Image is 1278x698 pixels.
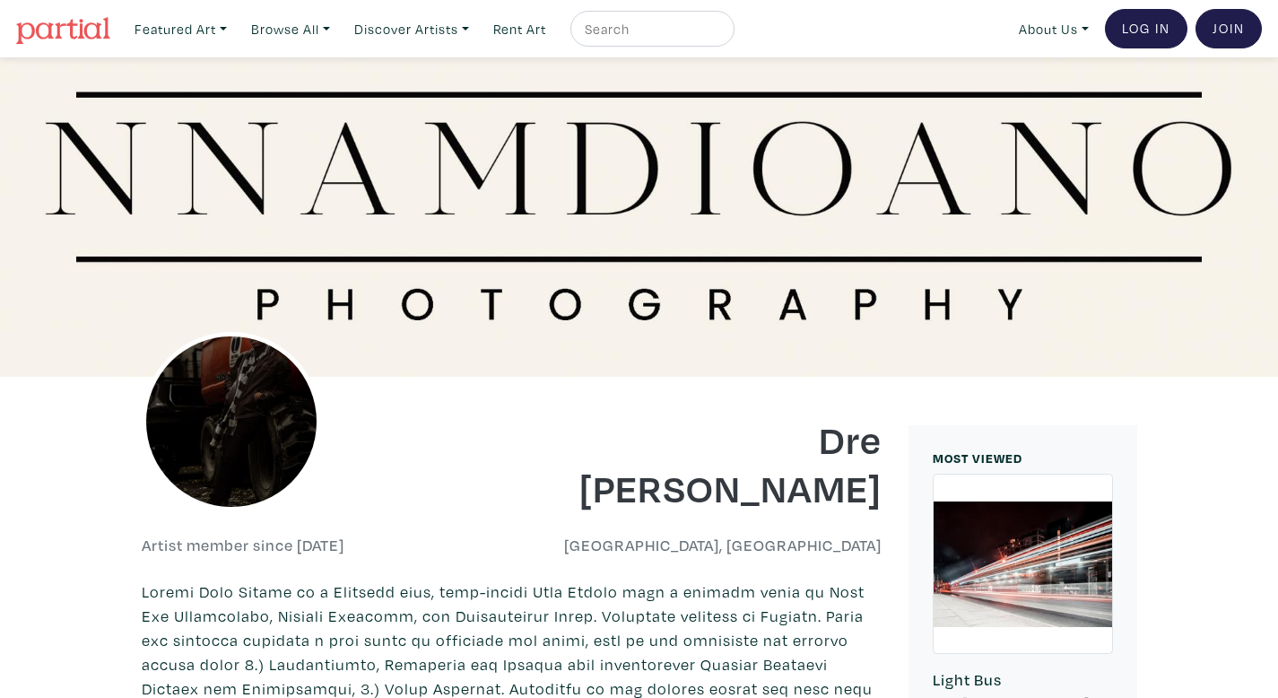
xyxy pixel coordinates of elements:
[485,11,554,48] a: Rent Art
[346,11,477,48] a: Discover Artists
[933,670,1113,690] h6: Light Bus
[142,536,344,555] h6: Artist member since [DATE]
[1105,9,1187,48] a: Log In
[243,11,338,48] a: Browse All
[142,332,321,511] img: phpThumb.php
[525,414,882,511] h1: Dre [PERSON_NAME]
[583,18,717,40] input: Search
[1011,11,1097,48] a: About Us
[525,536,882,555] h6: [GEOGRAPHIC_DATA], [GEOGRAPHIC_DATA]
[126,11,235,48] a: Featured Art
[933,449,1022,467] small: MOST VIEWED
[1195,9,1262,48] a: Join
